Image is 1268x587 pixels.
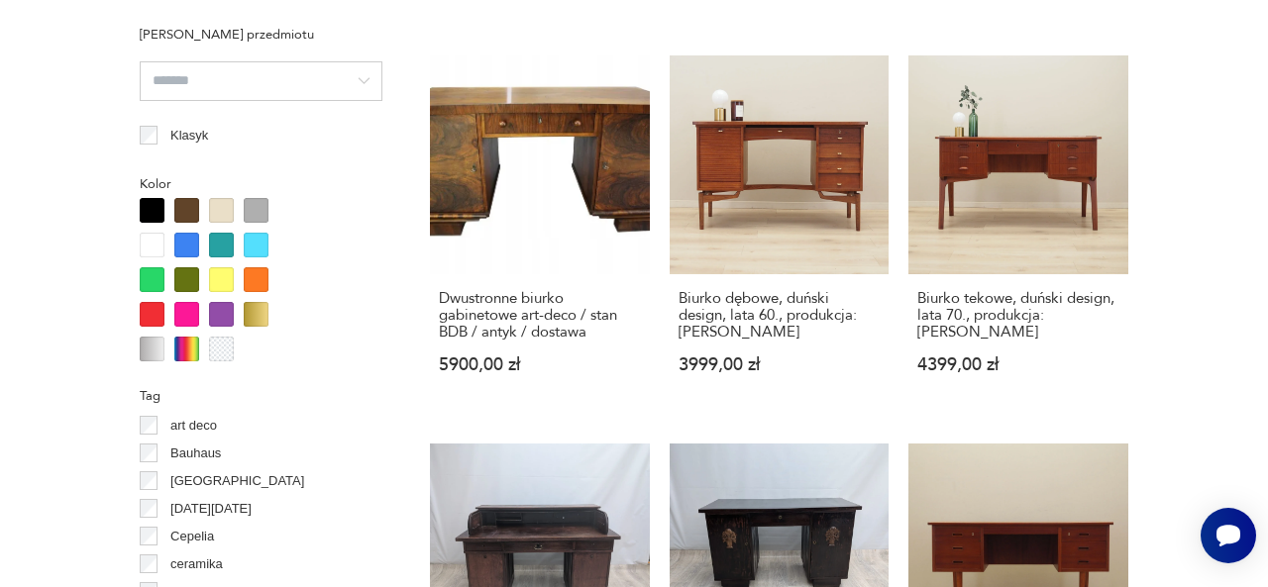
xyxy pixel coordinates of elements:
p: [GEOGRAPHIC_DATA] [170,470,304,492]
p: Tag [140,385,382,407]
a: Dwustronne biurko gabinetowe art-deco / stan BDB / antyk / dostawaDwustronne biurko gabinetowe ar... [430,55,650,413]
p: art deco [170,415,217,437]
p: ceramika [170,553,223,575]
p: Klasyk [170,125,208,147]
h3: Biurko tekowe, duński design, lata 70., produkcja: [PERSON_NAME] [917,290,1119,341]
p: Cepelia [170,526,214,547]
iframe: Smartsupp widget button [1201,508,1256,563]
p: 3999,00 zł [679,356,881,373]
p: 4399,00 zł [917,356,1119,373]
p: Bauhaus [170,442,221,464]
p: [DATE][DATE] [170,498,252,520]
p: [PERSON_NAME] przedmiotu [140,24,382,46]
h3: Dwustronne biurko gabinetowe art-deco / stan BDB / antyk / dostawa [439,290,641,341]
a: Biurko tekowe, duński design, lata 70., produkcja: DaniaBiurko tekowe, duński design, lata 70., p... [908,55,1128,413]
p: Kolor [140,173,382,195]
a: Biurko dębowe, duński design, lata 60., produkcja: DaniaBiurko dębowe, duński design, lata 60., p... [670,55,890,413]
h3: Biurko dębowe, duński design, lata 60., produkcja: [PERSON_NAME] [679,290,881,341]
p: 5900,00 zł [439,356,641,373]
